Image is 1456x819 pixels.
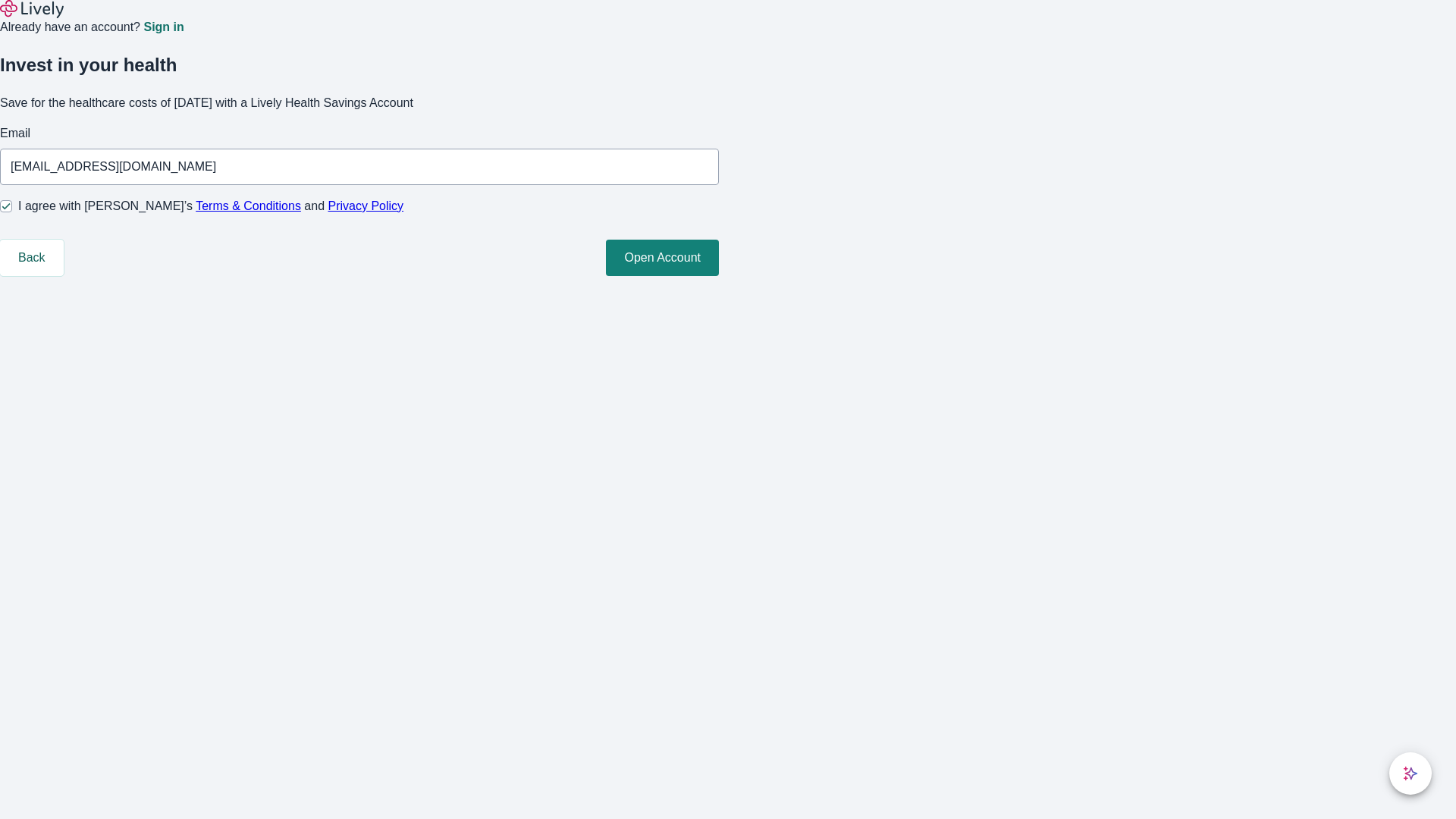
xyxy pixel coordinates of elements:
svg: Lively AI Assistant [1403,766,1418,781]
button: chat [1389,752,1432,795]
button: Open Account [606,240,719,276]
span: I agree with [PERSON_NAME]’s and [18,197,403,215]
a: Privacy Policy [328,199,404,212]
a: Sign in [143,21,184,33]
a: Terms & Conditions [196,199,301,212]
